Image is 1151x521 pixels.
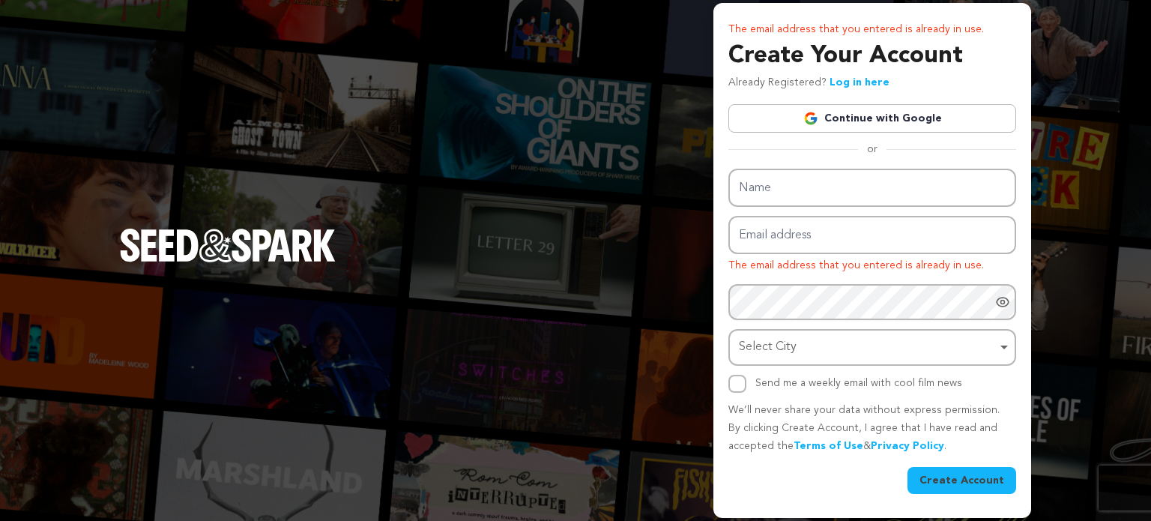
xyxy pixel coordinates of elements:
[120,229,336,262] img: Seed&Spark Logo
[120,229,336,292] a: Seed&Spark Homepage
[871,441,944,451] a: Privacy Policy
[728,216,1016,254] input: Email address
[830,77,889,88] a: Log in here
[995,295,1010,310] a: Show password as plain text. Warning: this will display your password on the screen.
[728,257,1016,275] p: The email address that you entered is already in use.
[755,378,962,388] label: Send me a weekly email with cool film news
[794,441,863,451] a: Terms of Use
[728,402,1016,455] p: We’ll never share your data without express permission. By clicking Create Account, I agree that ...
[858,142,886,157] span: or
[728,21,1016,39] p: The email address that you entered is already in use.
[739,337,997,358] div: Select City
[728,38,1016,74] h3: Create Your Account
[728,104,1016,133] a: Continue with Google
[728,169,1016,207] input: Name
[803,111,818,126] img: Google logo
[907,467,1016,494] button: Create Account
[728,74,889,92] p: Already Registered?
